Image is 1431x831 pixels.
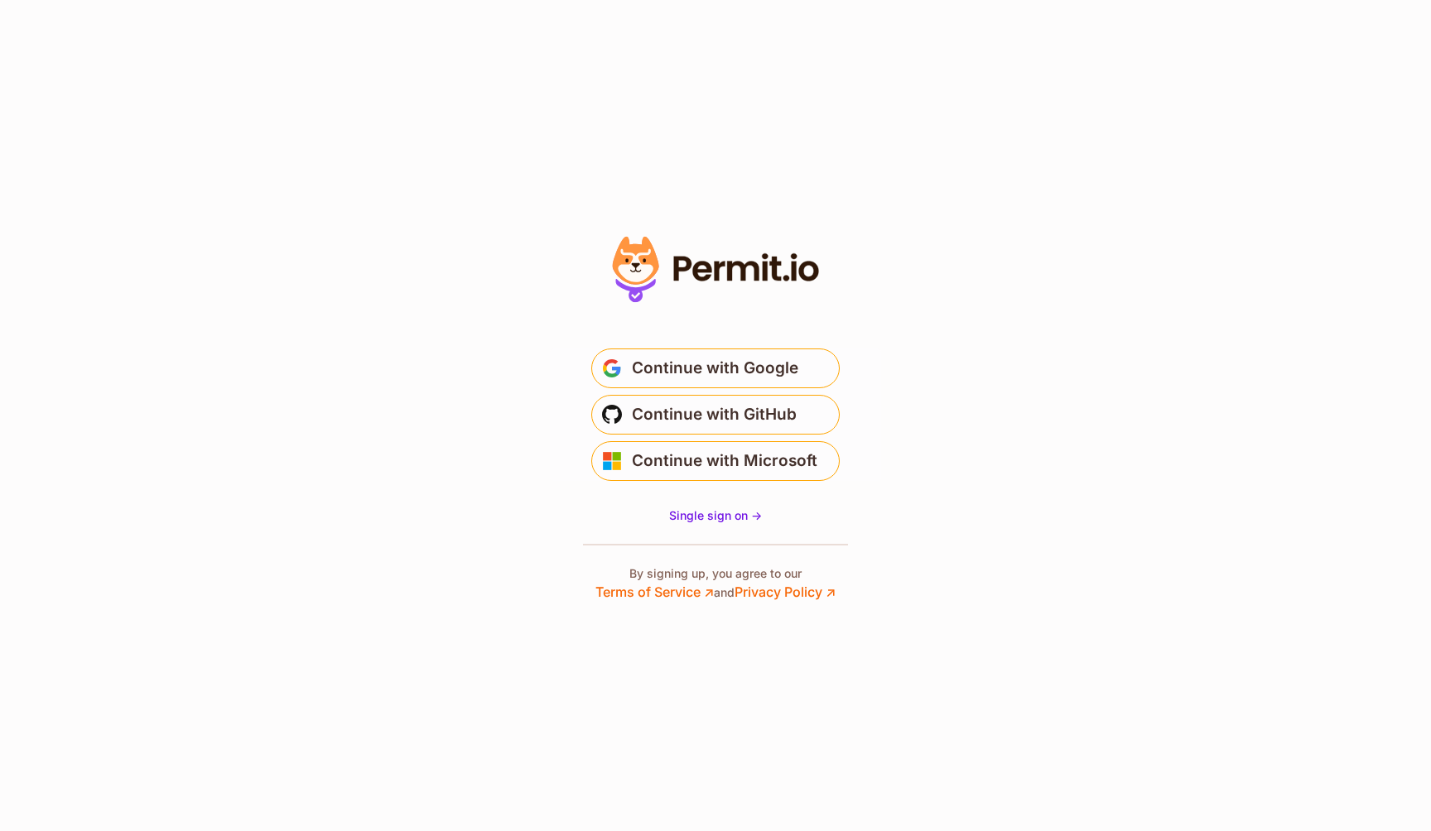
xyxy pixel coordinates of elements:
[591,348,840,388] button: Continue with Google
[632,355,798,382] span: Continue with Google
[632,448,817,474] span: Continue with Microsoft
[632,401,797,428] span: Continue with GitHub
[591,441,840,481] button: Continue with Microsoft
[669,507,762,524] a: Single sign on ->
[595,565,836,602] p: By signing up, you agree to our and
[591,395,840,435] button: Continue with GitHub
[595,584,714,600] a: Terms of Service ↗
[669,508,762,522] span: Single sign on ->
[735,584,836,600] a: Privacy Policy ↗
